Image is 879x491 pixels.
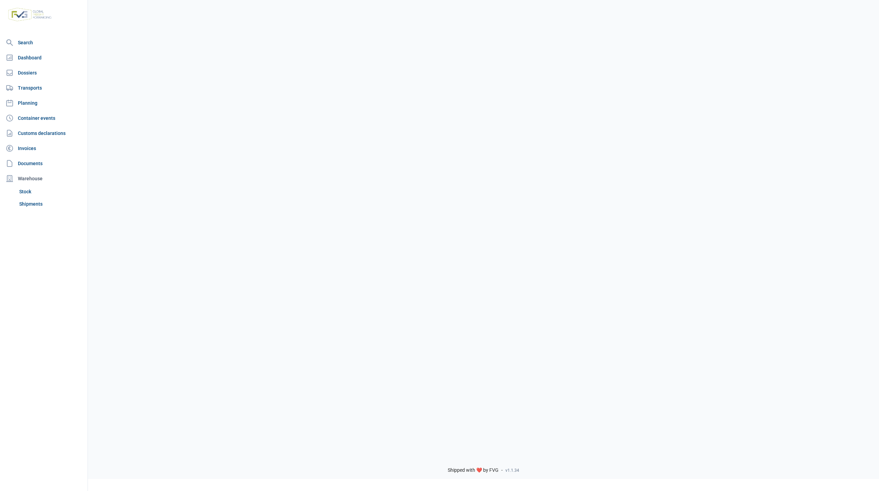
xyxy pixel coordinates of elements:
a: Documents [3,157,85,170]
a: Transports [3,81,85,95]
a: Container events [3,111,85,125]
img: FVG - Global freight forwarding [5,5,54,24]
span: - [501,467,503,473]
a: Stock [16,185,85,198]
div: Warehouse [3,172,85,185]
a: Dashboard [3,51,85,65]
a: Planning [3,96,85,110]
span: v1.1.34 [505,468,519,473]
a: Search [3,36,85,49]
a: Dossiers [3,66,85,80]
a: Shipments [16,198,85,210]
span: Shipped with ❤️ by FVG [448,467,499,473]
a: Customs declarations [3,126,85,140]
a: Invoices [3,141,85,155]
